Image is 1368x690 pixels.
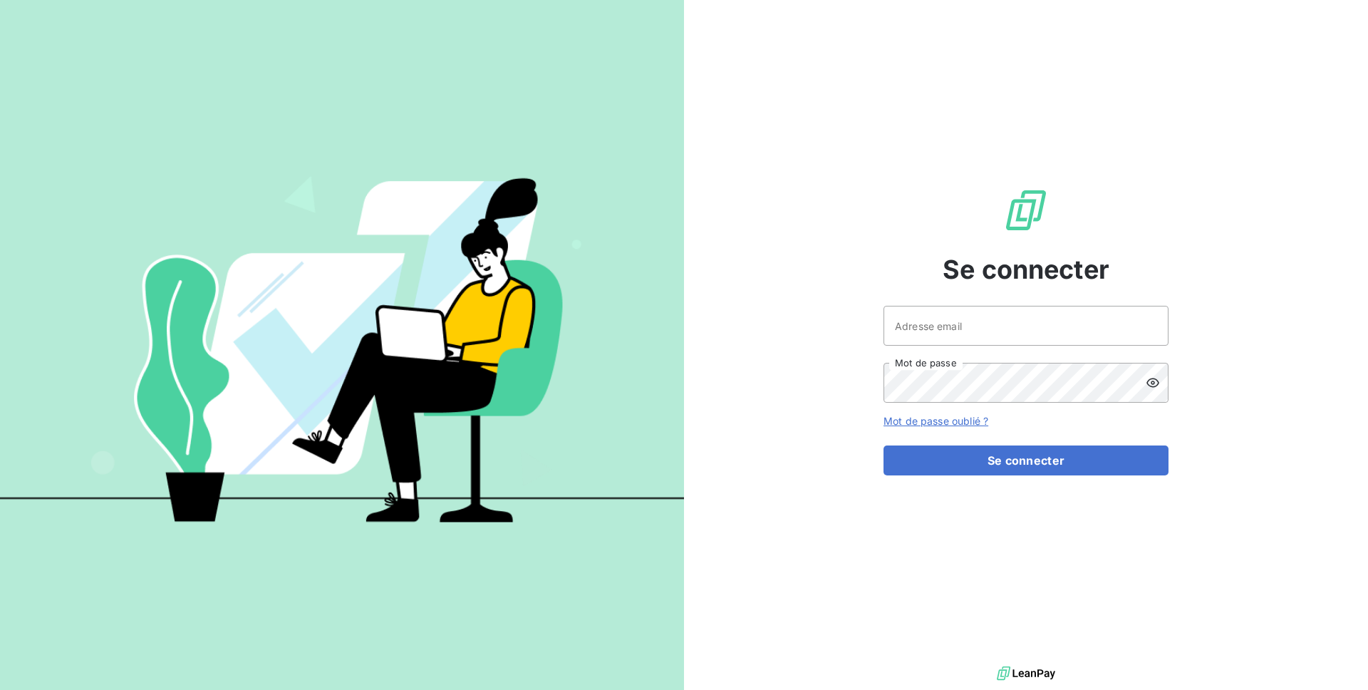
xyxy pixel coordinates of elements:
button: Se connecter [883,446,1168,475]
a: Mot de passe oublié ? [883,415,988,427]
img: Logo LeanPay [1003,187,1049,233]
span: Se connecter [943,250,1109,289]
img: logo [997,663,1055,684]
input: placeholder [883,306,1168,346]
